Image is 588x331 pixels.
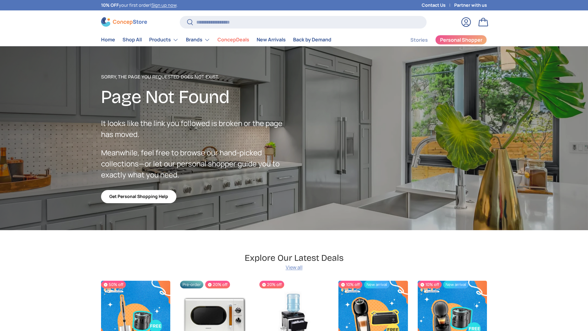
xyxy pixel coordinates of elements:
span: 10% off [338,281,362,288]
a: Personal Shopper [435,35,487,45]
nav: Secondary [396,34,487,46]
a: Contact Us [422,2,454,9]
a: Shop All [123,34,142,46]
p: Meanwhile, feel free to browse our hand-picked collections—or let our personal shopper guide you ... [101,147,294,180]
a: Sign up now [151,2,176,8]
a: Products [149,34,179,46]
span: 20% off [259,281,284,288]
img: ConcepStore [101,17,147,27]
span: 50% off [101,281,126,288]
span: Pre-order [180,281,203,288]
h2: Explore Our Latest Deals [245,252,344,264]
a: Brands [186,34,210,46]
h2: Page Not Found [101,86,294,108]
span: New arrival [443,281,469,288]
a: View all [286,264,303,271]
span: 10% off [418,281,442,288]
a: Partner with us [454,2,487,9]
summary: Products [145,34,182,46]
a: Back by Demand [293,34,331,46]
a: New Arrivals [257,34,286,46]
p: your first order! . [101,2,178,9]
summary: Brands [182,34,214,46]
a: Stories [410,34,428,46]
p: It looks like the link you followed is broken or the page has moved. [101,118,294,140]
p: Sorry, the page you requested does not exist. [101,73,294,81]
a: Home [101,34,115,46]
strong: 10% OFF [101,2,119,8]
span: Personal Shopper [440,37,482,42]
span: 20% off [205,281,230,288]
a: Get Personal Shopping Help [101,190,176,203]
nav: Primary [101,34,331,46]
span: New arrival [364,281,390,288]
a: ConcepDeals [217,34,249,46]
